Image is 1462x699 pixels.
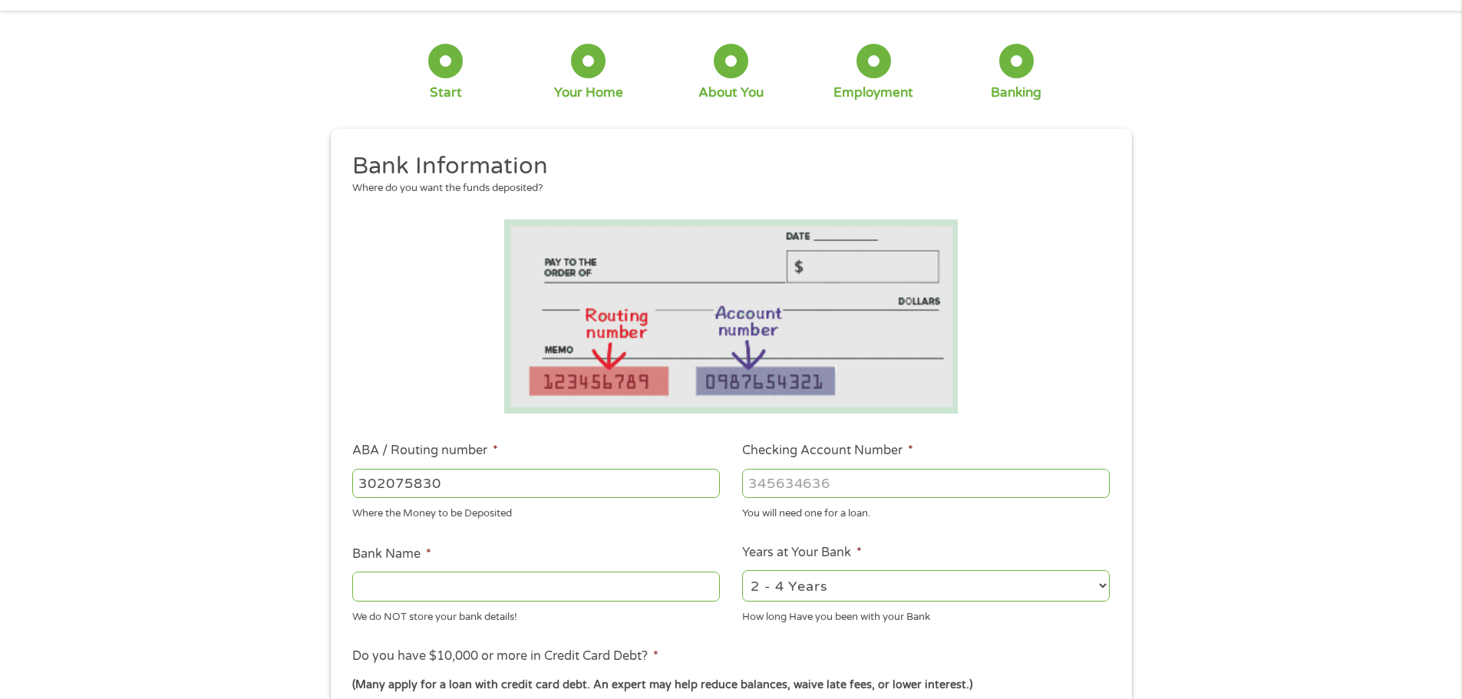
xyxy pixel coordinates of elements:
[352,648,658,664] label: Do you have $10,000 or more in Credit Card Debt?
[554,84,623,101] div: Your Home
[698,84,764,101] div: About You
[742,443,913,459] label: Checking Account Number
[352,677,1109,694] div: (Many apply for a loan with credit card debt. An expert may help reduce balances, waive late fees...
[352,443,498,459] label: ABA / Routing number
[991,84,1041,101] div: Banking
[742,501,1110,522] div: You will need one for a loan.
[352,469,720,498] input: 263177916
[352,604,720,625] div: We do NOT store your bank details!
[352,501,720,522] div: Where the Money to be Deposited
[504,219,959,414] img: Routing number location
[430,84,462,101] div: Start
[742,469,1110,498] input: 345634636
[352,151,1098,182] h2: Bank Information
[742,545,862,561] label: Years at Your Bank
[833,84,913,101] div: Employment
[352,546,431,562] label: Bank Name
[352,181,1098,196] div: Where do you want the funds deposited?
[742,604,1110,625] div: How long Have you been with your Bank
